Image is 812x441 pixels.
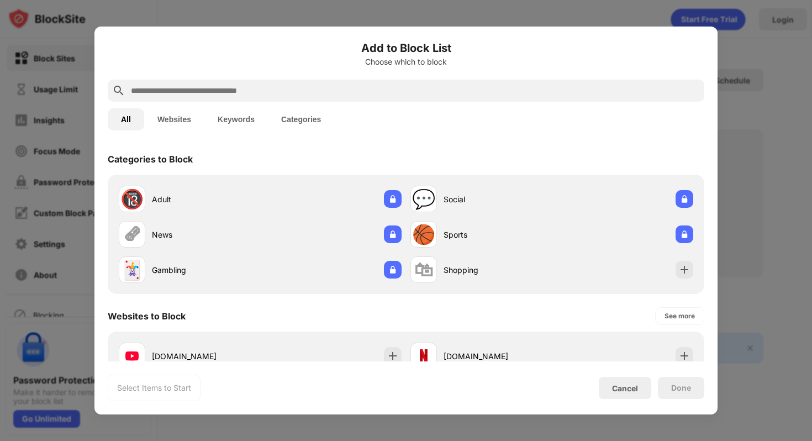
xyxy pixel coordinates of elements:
[417,349,430,363] img: favicons
[112,84,125,97] img: search.svg
[444,350,552,362] div: [DOMAIN_NAME]
[152,350,260,362] div: [DOMAIN_NAME]
[412,188,435,211] div: 💬
[108,108,144,130] button: All
[152,193,260,205] div: Adult
[152,229,260,240] div: News
[444,264,552,276] div: Shopping
[108,311,186,322] div: Websites to Block
[108,40,704,56] h6: Add to Block List
[108,154,193,165] div: Categories to Block
[268,108,334,130] button: Categories
[414,259,433,281] div: 🛍
[123,223,141,246] div: 🗞
[444,193,552,205] div: Social
[444,229,552,240] div: Sports
[665,311,695,322] div: See more
[204,108,268,130] button: Keywords
[117,382,191,393] div: Select Items to Start
[144,108,204,130] button: Websites
[120,259,144,281] div: 🃏
[612,384,638,393] div: Cancel
[125,349,139,363] img: favicons
[671,384,691,392] div: Done
[108,57,704,66] div: Choose which to block
[412,223,435,246] div: 🏀
[120,188,144,211] div: 🔞
[152,264,260,276] div: Gambling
